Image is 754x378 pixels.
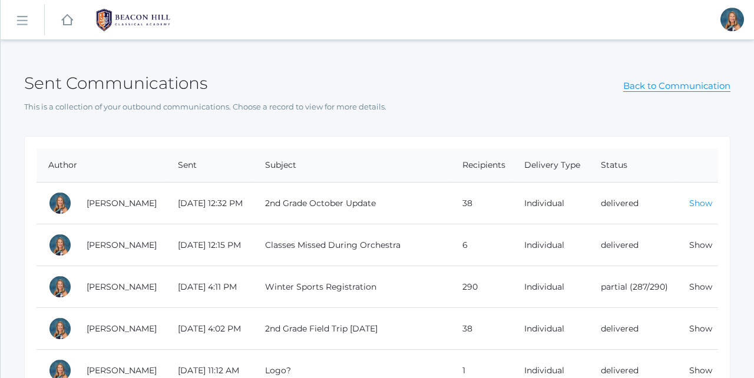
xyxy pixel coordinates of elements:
[451,224,513,266] td: 6
[623,80,730,92] a: Back to Communication
[512,148,588,183] th: Delivery Type
[166,308,253,350] td: [DATE] 4:02 PM
[689,198,712,208] a: Show
[689,281,712,292] a: Show
[451,148,513,183] th: Recipients
[24,74,207,92] h2: Sent Communications
[589,308,677,350] td: delivered
[87,365,157,376] a: [PERSON_NAME]
[689,240,712,250] a: Show
[166,224,253,266] td: [DATE] 12:15 PM
[166,183,253,224] td: [DATE] 12:32 PM
[37,148,166,183] th: Author
[689,323,712,334] a: Show
[48,191,72,215] div: Courtney Nicholls
[24,101,730,113] p: This is a collection of your outbound communications. Choose a record to view for more details.
[48,317,72,340] div: Courtney Nicholls
[87,281,157,292] a: [PERSON_NAME]
[451,308,513,350] td: 38
[589,224,677,266] td: delivered
[48,275,72,299] div: Courtney Nicholls
[87,240,157,250] a: [PERSON_NAME]
[48,233,72,257] div: Courtney Nicholls
[589,183,677,224] td: delivered
[253,183,451,224] td: 2nd Grade October Update
[451,183,513,224] td: 38
[89,5,177,35] img: 1_BHCALogos-05.png
[512,183,588,224] td: Individual
[720,8,744,31] div: Courtney Nicholls
[512,308,588,350] td: Individual
[253,266,451,308] td: Winter Sports Registration
[166,266,253,308] td: [DATE] 4:11 PM
[253,308,451,350] td: 2nd Grade Field Trip [DATE]
[253,148,451,183] th: Subject
[589,148,677,183] th: Status
[87,323,157,334] a: [PERSON_NAME]
[166,148,253,183] th: Sent
[87,198,157,208] a: [PERSON_NAME]
[451,266,513,308] td: 290
[512,266,588,308] td: Individual
[512,224,588,266] td: Individual
[689,365,712,376] a: Show
[589,266,677,308] td: partial (287/290)
[253,224,451,266] td: Classes Missed During Orchestra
